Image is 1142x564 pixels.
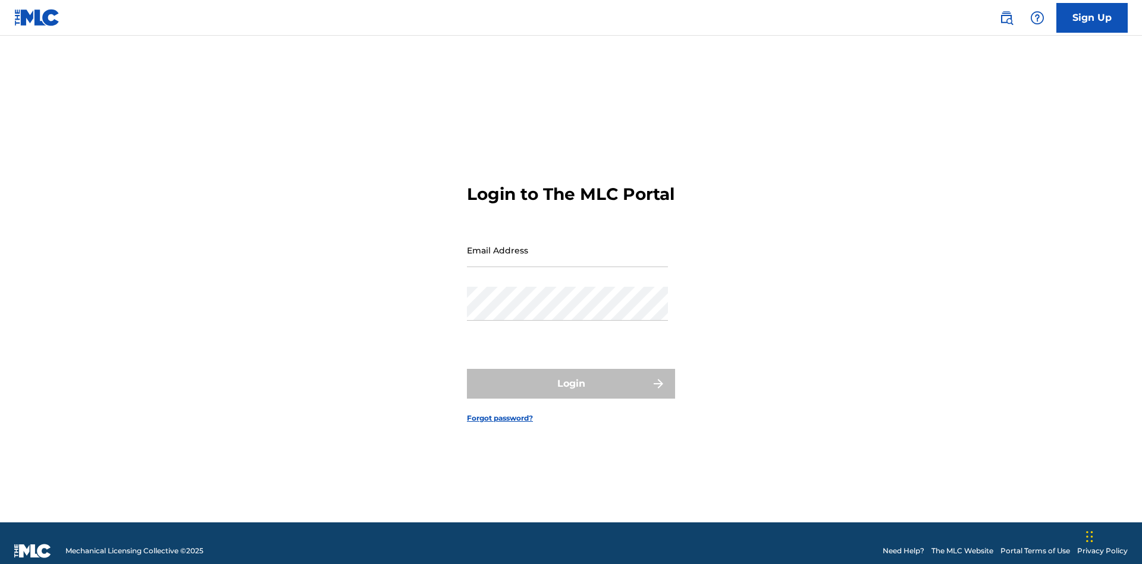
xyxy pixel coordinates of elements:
a: Sign Up [1056,3,1128,33]
a: Privacy Policy [1077,546,1128,556]
img: logo [14,544,51,558]
a: The MLC Website [931,546,993,556]
span: Mechanical Licensing Collective © 2025 [65,546,203,556]
div: Drag [1086,519,1093,554]
a: Need Help? [883,546,924,556]
img: search [999,11,1014,25]
h3: Login to The MLC Portal [467,184,674,205]
img: MLC Logo [14,9,60,26]
a: Forgot password? [467,413,533,424]
a: Portal Terms of Use [1000,546,1070,556]
div: Help [1025,6,1049,30]
img: help [1030,11,1044,25]
a: Public Search [994,6,1018,30]
iframe: Chat Widget [1083,507,1142,564]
